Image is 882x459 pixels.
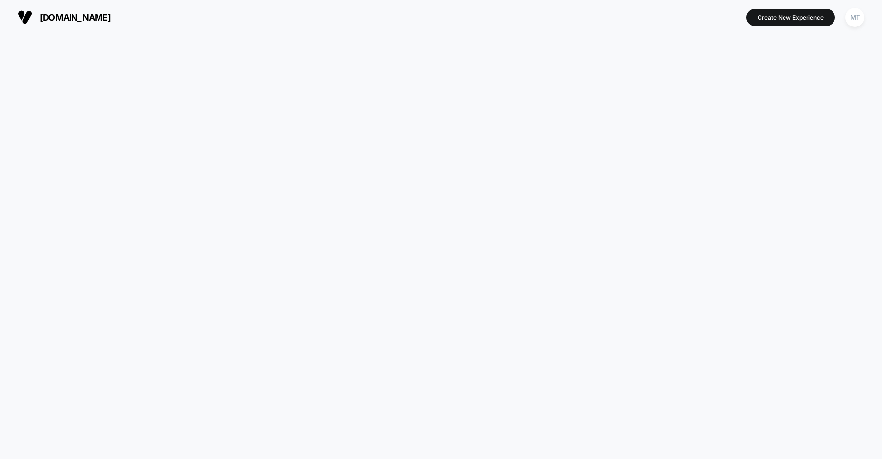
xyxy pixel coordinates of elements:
span: [DOMAIN_NAME] [40,12,111,23]
button: [DOMAIN_NAME] [15,9,114,25]
img: Visually logo [18,10,32,25]
div: MT [845,8,864,27]
button: MT [842,7,867,27]
button: Create New Experience [746,9,835,26]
